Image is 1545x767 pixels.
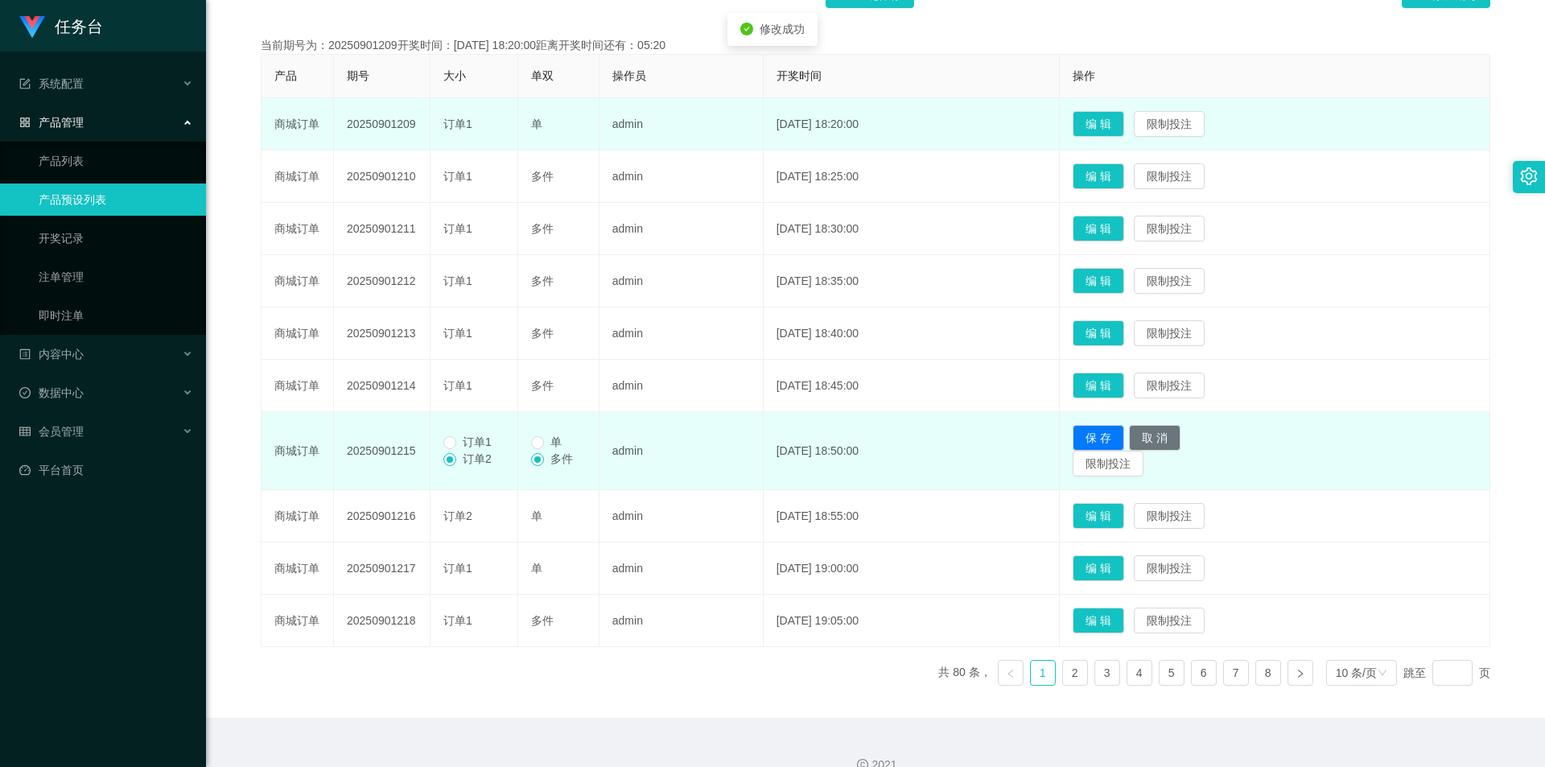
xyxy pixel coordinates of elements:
[1030,660,1056,686] li: 1
[1134,373,1205,398] button: 限制投注
[262,255,334,307] td: 商城订单
[39,184,193,216] a: 产品预设列表
[764,255,1060,307] td: [DATE] 18:35:00
[599,307,764,360] td: admin
[1134,608,1205,633] button: 限制投注
[1073,320,1124,346] button: 编 辑
[19,348,84,361] span: 内容中心
[19,387,31,398] i: 图标: check-circle-o
[1191,660,1217,686] li: 6
[544,435,568,448] span: 单
[443,327,472,340] span: 订单1
[262,98,334,151] td: 商城订单
[262,595,334,647] td: 商城订单
[764,307,1060,360] td: [DATE] 18:40:00
[1073,608,1124,633] button: 编 辑
[1287,660,1313,686] li: 下一页
[443,509,472,522] span: 订单2
[261,37,1490,54] div: 当前期号为：20250901209开奖时间：[DATE] 18:20:00距离开奖时间还有：05:20
[39,145,193,177] a: 产品列表
[1127,661,1152,685] a: 4
[1134,268,1205,294] button: 限制投注
[262,542,334,595] td: 商城订单
[347,69,369,82] span: 期号
[1073,373,1124,398] button: 编 辑
[599,255,764,307] td: admin
[262,490,334,542] td: 商城订单
[599,490,764,542] td: admin
[39,222,193,254] a: 开奖记录
[262,412,334,490] td: 商城订单
[764,203,1060,255] td: [DATE] 18:30:00
[1403,660,1490,686] div: 跳至 页
[599,98,764,151] td: admin
[764,412,1060,490] td: [DATE] 18:50:00
[740,23,753,35] i: icon: check-circle
[531,274,554,287] span: 多件
[531,118,542,130] span: 单
[1073,216,1124,241] button: 编 辑
[1073,451,1143,476] button: 限制投注
[1073,69,1095,82] span: 操作
[1073,163,1124,189] button: 编 辑
[1134,216,1205,241] button: 限制投注
[531,509,542,522] span: 单
[531,614,554,627] span: 多件
[334,595,431,647] td: 20250901218
[998,660,1024,686] li: 上一页
[262,307,334,360] td: 商城订单
[334,307,431,360] td: 20250901213
[764,595,1060,647] td: [DATE] 19:05:00
[599,203,764,255] td: admin
[1192,661,1216,685] a: 6
[1073,268,1124,294] button: 编 辑
[544,452,579,465] span: 多件
[262,203,334,255] td: 商城订单
[19,425,84,438] span: 会员管理
[443,170,472,183] span: 订单1
[1296,669,1305,678] i: 图标: right
[334,360,431,412] td: 20250901214
[334,412,431,490] td: 20250901215
[1134,555,1205,581] button: 限制投注
[531,170,554,183] span: 多件
[443,562,472,575] span: 订单1
[274,69,297,82] span: 产品
[1127,660,1152,686] li: 4
[39,299,193,332] a: 即时注单
[1031,661,1055,685] a: 1
[938,660,991,686] li: 共 80 条，
[443,379,472,392] span: 订单1
[19,77,84,90] span: 系统配置
[1160,661,1184,685] a: 5
[531,222,554,235] span: 多件
[334,255,431,307] td: 20250901212
[764,490,1060,542] td: [DATE] 18:55:00
[599,542,764,595] td: admin
[1224,661,1248,685] a: 7
[1223,660,1249,686] li: 7
[443,222,472,235] span: 订单1
[1073,555,1124,581] button: 编 辑
[19,426,31,437] i: 图标: table
[19,19,103,32] a: 任务台
[1129,425,1180,451] button: 取 消
[1134,320,1205,346] button: 限制投注
[1134,111,1205,137] button: 限制投注
[1073,503,1124,529] button: 编 辑
[334,490,431,542] td: 20250901216
[531,69,554,82] span: 单双
[1378,668,1387,679] i: 图标: down
[19,78,31,89] i: 图标: form
[39,261,193,293] a: 注单管理
[531,327,554,340] span: 多件
[612,69,646,82] span: 操作员
[764,542,1060,595] td: [DATE] 19:00:00
[262,151,334,203] td: 商城订单
[19,116,84,129] span: 产品管理
[19,117,31,128] i: 图标: appstore-o
[760,23,805,35] span: 修改成功
[1255,660,1281,686] li: 8
[19,348,31,360] i: 图标: profile
[531,562,542,575] span: 单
